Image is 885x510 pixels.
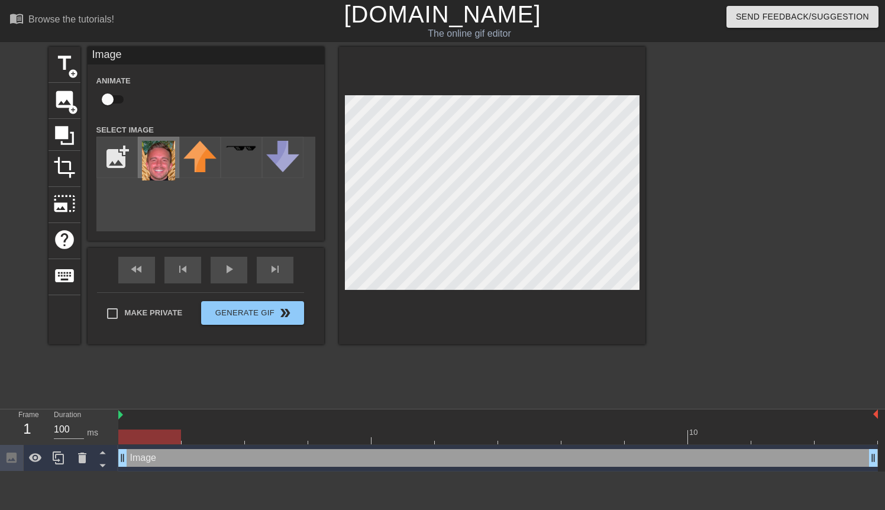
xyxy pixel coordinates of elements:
button: Generate Gif [201,301,303,325]
span: fast_rewind [130,262,144,276]
div: Browse the tutorials! [28,14,114,24]
img: downvote.png [266,141,299,172]
span: Send Feedback/Suggestion [736,9,869,24]
img: upvote.png [183,141,217,172]
span: title [53,52,76,75]
img: deal-with-it.png [225,145,258,151]
span: skip_next [268,262,282,276]
span: drag_handle [117,452,128,464]
span: Make Private [125,307,183,319]
span: help [53,228,76,251]
label: Duration [54,412,81,419]
span: image [53,88,76,111]
a: [DOMAIN_NAME] [344,1,541,27]
div: 1 [18,418,36,440]
span: Generate Gif [206,306,299,320]
span: add_circle [68,69,78,79]
span: menu_book [9,11,24,25]
span: double_arrow [278,306,292,320]
span: crop [53,156,76,179]
a: Browse the tutorials! [9,11,114,30]
span: photo_size_select_large [53,192,76,215]
div: Frame [9,409,45,444]
span: drag_handle [867,452,879,464]
label: Select Image [96,124,154,136]
span: keyboard [53,264,76,287]
div: The online gif editor [301,27,638,41]
span: play_arrow [222,262,236,276]
div: 10 [689,427,700,438]
label: Animate [96,75,131,87]
div: ms [87,427,98,439]
span: add_circle [68,105,78,115]
span: skip_previous [176,262,190,276]
img: bound-end.png [873,409,878,419]
button: Send Feedback/Suggestion [726,6,878,28]
div: Image [88,47,324,64]
img: 53ZFH-Screenshot%202025-10-13%20170754.png [142,141,175,180]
